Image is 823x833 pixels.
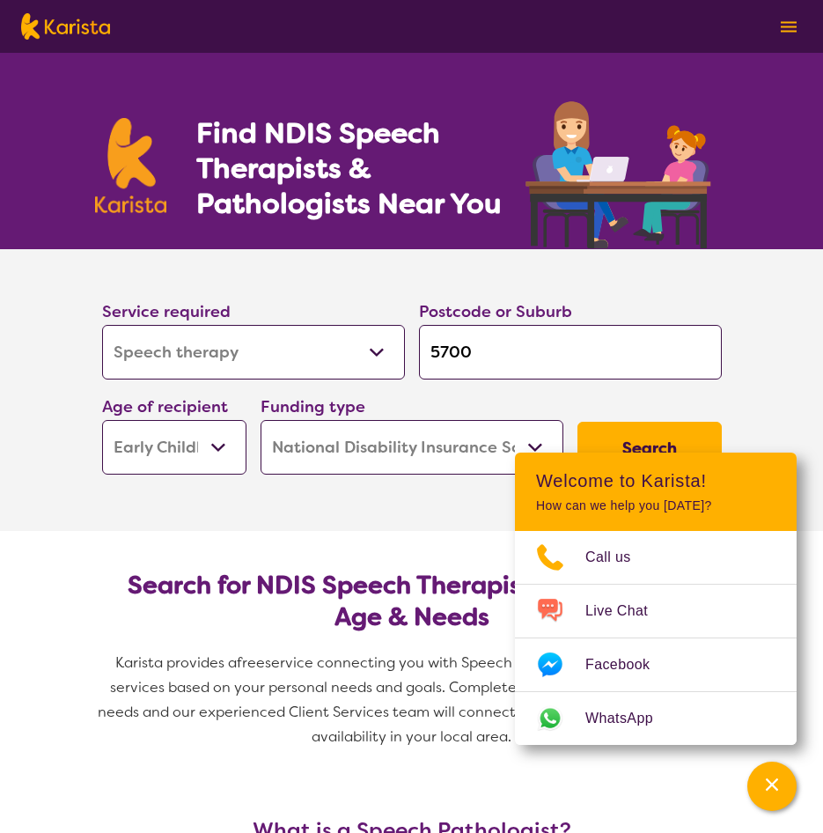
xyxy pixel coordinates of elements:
[102,301,231,322] label: Service required
[95,118,167,213] img: Karista logo
[98,653,729,746] span: service connecting you with Speech Pathologists and other NDIS services based on your personal ne...
[747,762,797,811] button: Channel Menu
[515,692,797,745] a: Web link opens in a new tab.
[21,13,110,40] img: Karista logo
[419,325,722,380] input: Type
[515,531,797,745] ul: Choose channel
[585,705,674,732] span: WhatsApp
[585,652,671,678] span: Facebook
[577,422,722,475] button: Search
[102,396,228,417] label: Age of recipient
[511,95,729,249] img: speech-therapy
[419,301,572,322] label: Postcode or Suburb
[585,598,669,624] span: Live Chat
[536,498,775,513] p: How can we help you [DATE]?
[536,470,775,491] h2: Welcome to Karista!
[116,570,708,633] h2: Search for NDIS Speech Therapists by Location, Age & Needs
[196,115,522,221] h1: Find NDIS Speech Therapists & Pathologists Near You
[237,653,265,672] span: free
[781,21,797,33] img: menu
[585,544,652,571] span: Call us
[515,453,797,745] div: Channel Menu
[261,396,365,417] label: Funding type
[115,653,237,672] span: Karista provides a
